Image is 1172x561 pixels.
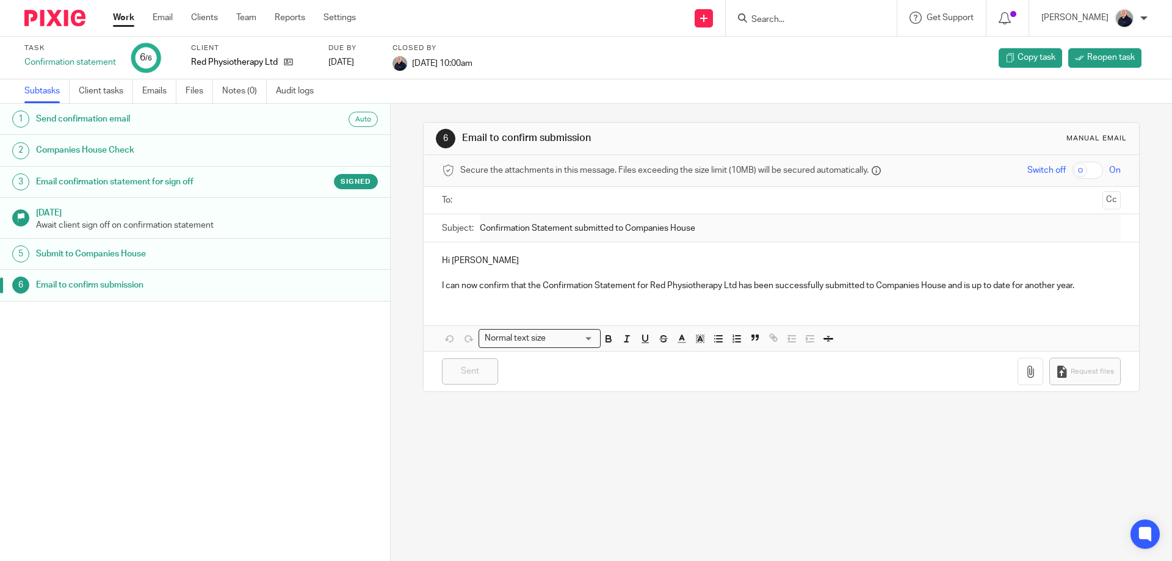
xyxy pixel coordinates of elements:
[460,164,869,176] span: Secure the attachments in this message. Files exceeding the size limit (10MB) will be secured aut...
[442,358,498,385] input: Sent
[412,59,472,67] span: [DATE] 10:00am
[750,15,860,26] input: Search
[462,132,808,145] h1: Email to confirm submission
[12,245,29,262] div: 5
[36,204,378,219] h1: [DATE]
[191,56,278,68] p: Red Physiotherapy Ltd
[12,110,29,128] div: 1
[1027,164,1066,176] span: Switch off
[186,79,213,103] a: Files
[392,43,472,53] label: Closed by
[479,329,601,348] div: Search for option
[999,48,1062,68] a: Copy task
[12,277,29,294] div: 6
[1115,9,1134,28] img: IMG_8745-0021-copy.jpg
[236,12,256,24] a: Team
[1071,367,1114,377] span: Request files
[442,222,474,234] label: Subject:
[222,79,267,103] a: Notes (0)
[324,12,356,24] a: Settings
[36,110,264,128] h1: Send confirmation email
[549,332,593,345] input: Search for option
[36,245,264,263] h1: Submit to Companies House
[36,141,264,159] h1: Companies House Check
[927,13,974,22] span: Get Support
[113,12,134,24] a: Work
[36,173,264,191] h1: Email confirmation statement for sign off
[436,129,455,148] div: 6
[328,56,377,68] div: [DATE]
[275,12,305,24] a: Reports
[1049,358,1120,385] button: Request files
[1066,134,1127,143] div: Manual email
[145,55,152,62] small: /6
[12,173,29,190] div: 3
[24,56,116,68] div: Confirmation statement
[79,79,133,103] a: Client tasks
[140,51,152,65] div: 6
[153,12,173,24] a: Email
[392,56,407,71] img: IMG_8745-0021-copy.jpg
[349,112,378,127] div: Auto
[24,79,70,103] a: Subtasks
[442,194,455,206] label: To:
[442,280,1120,292] p: I can now confirm that the Confirmation Statement for Red Physiotherapy Ltd has been successfully...
[24,43,116,53] label: Task
[328,43,377,53] label: Due by
[36,219,378,231] p: Await client sign off on confirmation statement
[1041,12,1109,24] p: [PERSON_NAME]
[1087,51,1135,63] span: Reopen task
[442,255,1120,267] p: Hi [PERSON_NAME]
[142,79,176,103] a: Emails
[12,142,29,159] div: 2
[1102,191,1121,209] button: Cc
[1068,48,1141,68] a: Reopen task
[276,79,323,103] a: Audit logs
[341,176,371,187] span: Signed
[191,43,313,53] label: Client
[1018,51,1055,63] span: Copy task
[1109,164,1121,176] span: On
[36,276,264,294] h1: Email to confirm submission
[24,10,85,26] img: Pixie
[191,12,218,24] a: Clients
[482,332,548,345] span: Normal text size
